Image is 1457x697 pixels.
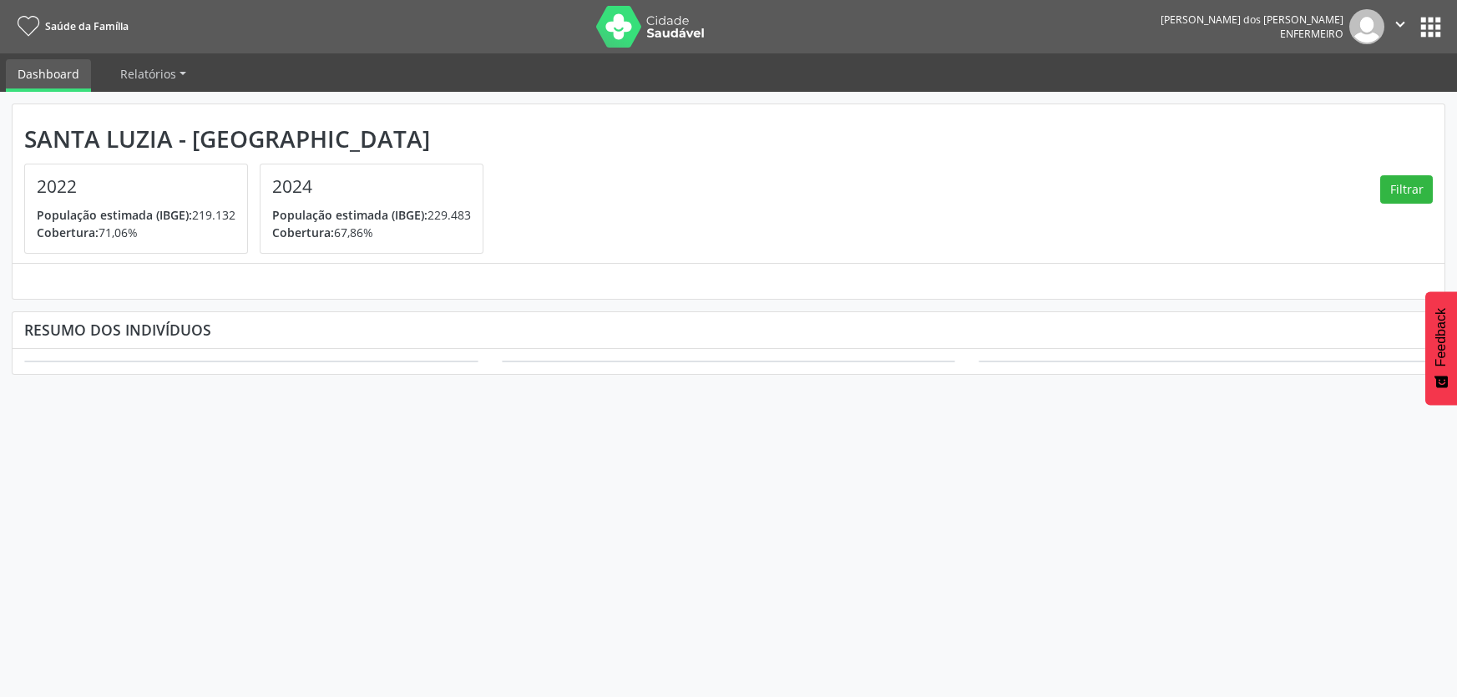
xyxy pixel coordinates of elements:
span: Feedback [1434,308,1449,366]
a: Dashboard [6,59,91,92]
span: População estimada (IBGE): [37,207,192,223]
img: img [1349,9,1384,44]
a: Saúde da Família [12,13,129,40]
span: Cobertura: [37,225,99,240]
a: Relatórios [109,59,198,88]
div: Resumo dos indivíduos [24,321,1433,339]
span: Enfermeiro [1280,27,1343,41]
span: Cobertura: [272,225,334,240]
h4: 2022 [37,176,235,197]
span: Saúde da Família [45,19,129,33]
h4: 2024 [272,176,471,197]
button:  [1384,9,1416,44]
i:  [1391,15,1409,33]
div: Santa Luzia - [GEOGRAPHIC_DATA] [24,125,495,153]
div: [PERSON_NAME] dos [PERSON_NAME] [1161,13,1343,27]
p: 67,86% [272,224,471,241]
span: Relatórios [120,66,176,82]
p: 219.132 [37,206,235,224]
span: População estimada (IBGE): [272,207,427,223]
button: Filtrar [1380,175,1433,204]
button: apps [1416,13,1445,42]
p: 229.483 [272,206,471,224]
button: Feedback - Mostrar pesquisa [1425,291,1457,405]
p: 71,06% [37,224,235,241]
